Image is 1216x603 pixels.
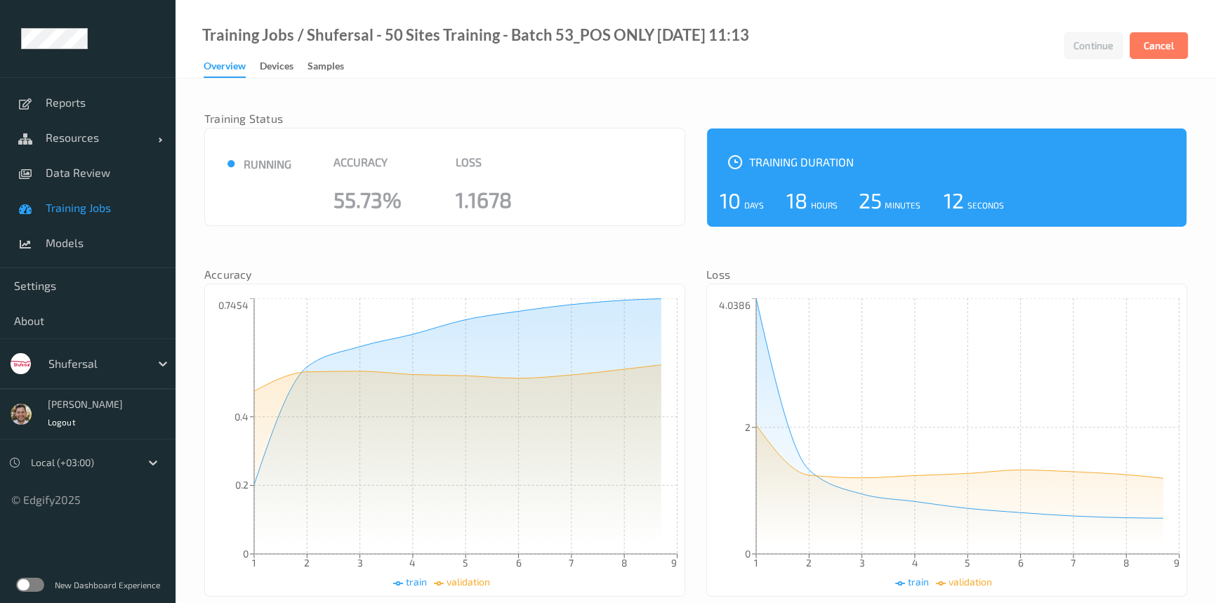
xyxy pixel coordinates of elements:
[308,59,344,77] div: Samples
[949,576,992,588] span: validation
[406,576,427,588] span: train
[456,155,556,171] div: Loss
[1174,557,1179,569] tspan: 9
[308,57,358,77] a: Samples
[260,59,293,77] div: Devices
[235,479,249,491] tspan: 0.2
[252,557,256,569] tspan: 1
[741,200,764,210] div: Days
[234,411,249,423] tspan: 0.4
[357,557,363,569] tspan: 3
[859,557,865,569] tspan: 3
[569,557,574,569] tspan: 7
[806,557,812,569] tspan: 2
[1071,557,1076,569] tspan: 7
[516,557,522,569] tspan: 6
[718,181,741,220] div: 10
[202,28,294,42] a: Training Jobs
[333,192,434,206] div: 55.73%
[294,28,749,42] div: / Shufersal - 50 Sites Training - Batch 53_POS ONLY [DATE] 11:13
[745,548,751,559] tspan: 0
[1018,557,1024,569] tspan: 6
[965,557,971,569] tspan: 5
[204,57,260,78] a: Overview
[807,200,838,210] div: Hours
[204,270,685,284] nav: Accuracy
[719,299,751,311] tspan: 4.0386
[1123,557,1130,569] tspan: 8
[912,557,918,569] tspan: 4
[785,181,807,220] div: 18
[456,192,556,206] div: 1.1678
[333,155,434,171] div: Accuracy
[745,421,751,433] tspan: 2
[672,557,678,569] tspan: 9
[941,181,964,220] div: 12
[1064,32,1123,59] button: Continue
[706,270,1187,284] nav: Loss
[754,557,758,569] tspan: 1
[859,181,881,220] div: 25
[260,57,308,77] a: Devices
[463,557,469,569] tspan: 5
[204,59,246,78] div: Overview
[212,155,435,171] div: running
[908,576,929,588] span: train
[226,152,244,172] span: ●
[304,557,310,569] tspan: 2
[621,557,628,569] tspan: 8
[447,576,490,588] span: validation
[204,114,685,128] nav: Training Status
[218,299,249,311] tspan: 0.7454
[243,548,249,559] tspan: 0
[714,143,1179,181] div: Training Duration
[410,557,416,569] tspan: 4
[881,200,920,210] div: Minutes
[1130,32,1188,59] button: Cancel
[964,200,1004,210] div: Seconds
